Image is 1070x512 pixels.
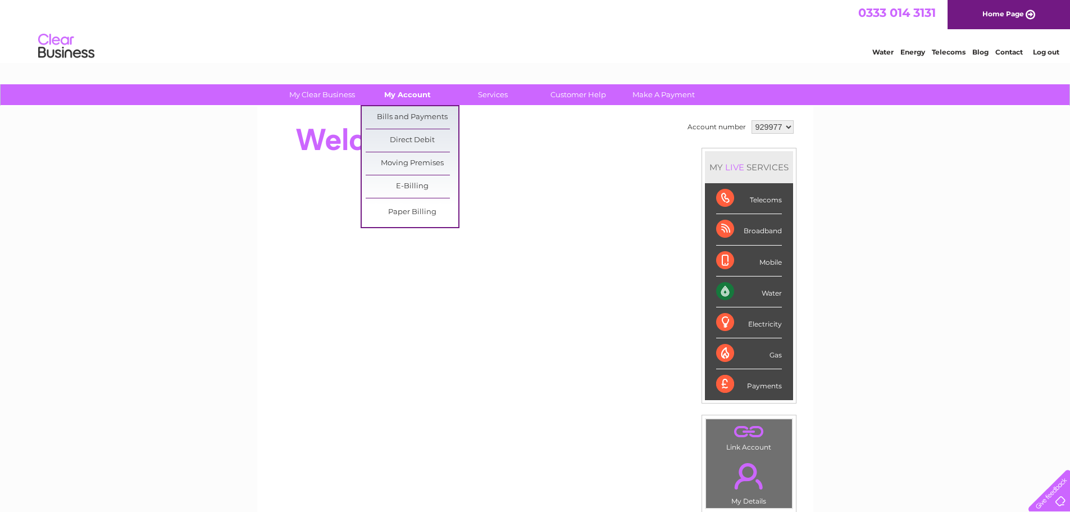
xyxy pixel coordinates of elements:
[709,422,789,442] a: .
[716,214,782,245] div: Broadband
[705,454,793,509] td: My Details
[995,48,1023,56] a: Contact
[716,307,782,338] div: Electricity
[38,29,95,64] img: logo.png
[900,48,925,56] a: Energy
[723,162,746,173] div: LIVE
[1033,48,1059,56] a: Log out
[716,183,782,214] div: Telecoms
[858,6,936,20] a: 0333 014 3131
[270,6,801,55] div: Clear Business is a trading name of Verastar Limited (registered in [GEOGRAPHIC_DATA] No. 3667643...
[366,175,458,198] a: E-Billing
[972,48,989,56] a: Blog
[872,48,894,56] a: Water
[366,106,458,129] a: Bills and Payments
[932,48,966,56] a: Telecoms
[617,84,710,105] a: Make A Payment
[276,84,368,105] a: My Clear Business
[447,84,539,105] a: Services
[366,201,458,224] a: Paper Billing
[705,419,793,454] td: Link Account
[716,369,782,400] div: Payments
[709,456,789,496] a: .
[532,84,625,105] a: Customer Help
[705,151,793,183] div: MY SERVICES
[716,277,782,307] div: Water
[716,246,782,277] div: Mobile
[366,152,458,175] a: Moving Premises
[716,338,782,369] div: Gas
[361,84,454,105] a: My Account
[685,117,749,137] td: Account number
[366,129,458,152] a: Direct Debit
